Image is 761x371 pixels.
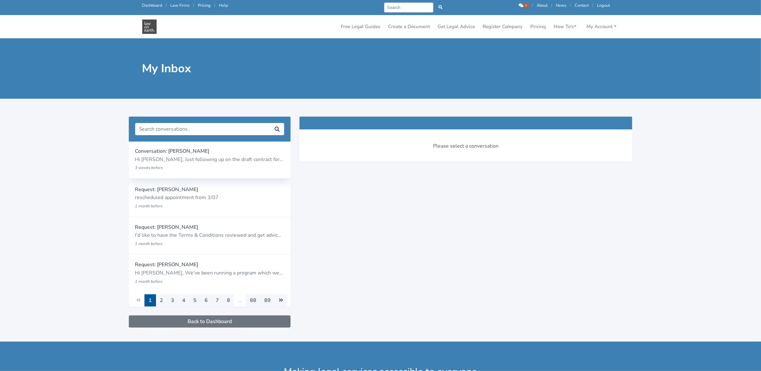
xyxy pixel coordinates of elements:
[129,217,291,255] a: Request: [PERSON_NAME] I'd like to have the Terms & Conditions reviewed and get advice on what sh...
[144,294,156,306] span: 1
[135,269,284,277] p: Hi [PERSON_NAME], We've been running a program which we are no longer funded to run. But if we ke...
[223,294,234,306] a: 8
[435,20,478,33] a: Get Legal Advice
[189,294,201,306] a: 5
[135,261,284,269] p: Request: [PERSON_NAME]
[135,165,163,171] small: 3 weeks before
[135,223,284,232] p: Request: [PERSON_NAME]
[193,3,195,8] span: /
[171,3,190,8] a: Law Firms
[167,294,178,306] a: 3
[246,294,260,306] a: 88
[219,3,228,8] a: Help
[142,19,157,34] img: Law On Earth
[135,194,284,202] p: rescheduled appointment from 3/07
[129,254,291,292] a: Request: [PERSON_NAME] Hi [PERSON_NAME], We've been running a program which we are no longer fund...
[384,3,434,12] input: Search
[212,294,223,306] a: 7
[260,294,275,306] a: 89
[386,20,433,33] a: Create a Document
[537,3,548,8] a: About
[570,3,571,8] span: /
[593,3,594,8] span: /
[135,186,284,194] p: Request: [PERSON_NAME]
[142,61,376,76] h1: My Inbox
[166,3,167,8] span: /
[135,147,284,156] p: Conversation: [PERSON_NAME]
[198,3,211,8] a: Pricing
[306,136,626,156] div: Please select a conversation
[551,20,579,33] a: How To's
[156,294,167,306] a: 2
[200,294,212,306] a: 6
[275,294,287,306] a: Next »
[584,20,619,33] a: My Account
[129,141,291,179] a: Conversation: [PERSON_NAME] Hi [PERSON_NAME], Just following up on the draft contract for admin s...
[135,123,271,135] input: Search conversations..
[214,3,216,8] span: /
[528,20,549,33] a: Pricing
[132,294,145,306] li: « Previous
[129,179,291,217] a: Request: [PERSON_NAME] rescheduled appointment from 3/07 1 month before
[556,3,567,8] a: News
[129,294,291,306] nav: Page navigation
[142,3,162,8] a: Dashboard
[129,315,291,328] a: Back to Dashboard
[178,294,190,306] a: 4
[519,3,530,8] a: 7
[135,279,163,284] small: 1 month before
[135,203,163,209] small: 1 month before
[480,20,525,33] a: Register Company
[597,3,610,8] a: Logout
[524,4,529,8] span: 7
[532,3,533,8] span: /
[135,231,284,240] p: I'd like to have the Terms & Conditions reviewed and get advice on what should be included. I’m s...
[575,3,589,8] a: Contact
[135,241,163,247] small: 1 month before
[135,156,284,164] p: Hi [PERSON_NAME], Just following up on the draft contract for admin services that we were working...
[551,3,553,8] span: /
[338,20,383,33] a: Free Legal Guides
